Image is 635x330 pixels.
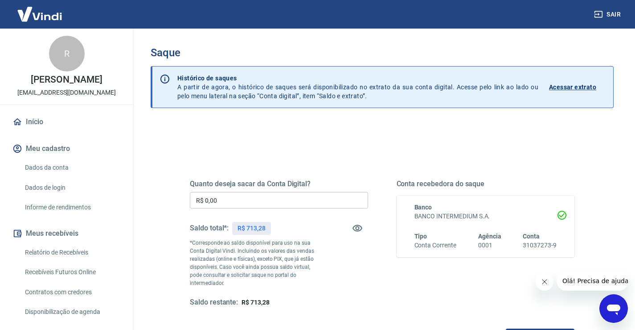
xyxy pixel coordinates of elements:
a: Informe de rendimentos [21,198,123,217]
h6: Conta Corrente [414,241,456,250]
h5: Conta recebedora do saque [397,180,575,188]
button: Meus recebíveis [11,224,123,243]
p: [EMAIL_ADDRESS][DOMAIN_NAME] [17,88,116,97]
a: Dados de login [21,179,123,197]
h3: Saque [151,46,614,59]
span: Banco [414,204,432,211]
h5: Saldo restante: [190,298,238,307]
a: Contratos com credores [21,283,123,301]
span: Olá! Precisa de ajuda? [5,6,75,13]
iframe: Botão para abrir a janela de mensagens [599,294,628,323]
h5: Saldo total*: [190,224,229,233]
a: Recebíveis Futuros Online [21,263,123,281]
button: Meu cadastro [11,139,123,159]
p: Histórico de saques [177,74,538,83]
p: R$ 713,28 [238,224,266,233]
span: Agência [478,233,501,240]
span: R$ 713,28 [242,299,270,306]
p: Acessar extrato [549,83,596,92]
a: Acessar extrato [549,74,606,100]
button: Sair [592,6,624,23]
h6: BANCO INTERMEDIUM S.A. [414,212,557,221]
span: Tipo [414,233,427,240]
img: Vindi [11,0,69,28]
p: *Corresponde ao saldo disponível para uso na sua Conta Digital Vindi. Incluindo os valores das ve... [190,239,324,287]
p: A partir de agora, o histórico de saques será disponibilizado no extrato da sua conta digital. Ac... [177,74,538,100]
p: [PERSON_NAME] [31,75,102,84]
iframe: Mensagem da empresa [557,271,628,291]
h6: 31037273-9 [523,241,557,250]
a: Relatório de Recebíveis [21,243,123,262]
div: R [49,36,85,71]
a: Início [11,112,123,132]
a: Disponibilização de agenda [21,303,123,321]
h5: Quanto deseja sacar da Conta Digital? [190,180,368,188]
span: Conta [523,233,540,240]
h6: 0001 [478,241,501,250]
a: Dados da conta [21,159,123,177]
iframe: Fechar mensagem [536,273,553,291]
